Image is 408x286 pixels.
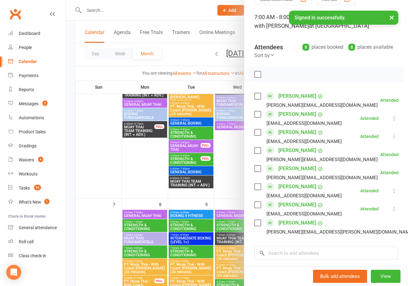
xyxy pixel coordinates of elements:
div: Automations [19,115,44,120]
div: [EMAIL_ADDRESS][DOMAIN_NAME] [266,119,342,127]
a: [PERSON_NAME] [278,91,316,101]
a: [PERSON_NAME] [278,145,316,155]
a: Roll call [8,235,66,249]
a: Calendar [8,55,66,69]
button: Bulk add attendees [313,270,367,283]
div: What's New [19,200,41,205]
a: [PERSON_NAME] [278,164,316,174]
a: Messages 2 [8,97,66,111]
div: Product Sales [19,129,46,134]
div: Attended [360,134,379,139]
div: Attended [380,170,399,175]
div: Attendees [254,43,283,52]
a: Automations [8,111,66,125]
div: places available [348,43,393,52]
div: Dashboard [19,31,40,36]
div: Reports [19,87,34,92]
a: Class kiosk mode [8,249,66,263]
a: What's New1 [8,195,66,209]
span: 4 [38,157,43,162]
button: × [386,11,397,24]
div: People [19,45,32,50]
span: Signed in successfully. [295,15,346,21]
a: People [8,41,66,55]
a: [PERSON_NAME] [278,182,316,192]
div: Calendar [19,59,37,64]
a: Workouts [8,167,66,181]
a: Waivers 4 [8,153,66,167]
div: [EMAIL_ADDRESS][DOMAIN_NAME] [266,210,342,218]
div: Open Intercom Messenger [6,265,21,280]
div: 8 [302,44,309,51]
div: Payments [19,73,38,78]
div: [PERSON_NAME][EMAIL_ADDRESS][DOMAIN_NAME] [266,101,378,109]
div: Attended [360,189,379,193]
div: Class check-in [19,253,46,258]
div: [PERSON_NAME][EMAIL_ADDRESS][DOMAIN_NAME] [266,174,378,182]
a: Gradings [8,139,66,153]
input: Search to add attendees [254,247,398,260]
a: Product Sales [8,125,66,139]
div: [PERSON_NAME][EMAIL_ADDRESS][DOMAIN_NAME] [266,155,378,164]
a: Tasks 54 [8,181,66,195]
a: [PERSON_NAME] [278,127,316,137]
div: General attendance [19,225,57,230]
span: 1 [44,199,49,204]
button: View [371,270,401,283]
div: Tasks [19,185,30,190]
div: [EMAIL_ADDRESS][DOMAIN_NAME] [266,137,342,145]
a: [PERSON_NAME] [278,218,316,228]
a: Clubworx [7,6,23,22]
div: Attended [380,152,399,157]
div: Attended [360,207,379,211]
div: Sort by [254,52,275,60]
div: 8 [348,44,355,51]
span: 54 [34,185,41,190]
a: [PERSON_NAME] [278,200,316,210]
div: Roll call [19,239,33,244]
div: Messages [19,101,38,106]
div: [EMAIL_ADDRESS][DOMAIN_NAME] [266,192,342,200]
div: Attended [360,116,379,121]
div: Gradings [19,143,37,148]
a: [PERSON_NAME] [278,109,316,119]
a: Reports [8,83,66,97]
div: Waivers [19,157,34,162]
a: Payments [8,69,66,83]
div: Workouts [19,171,37,176]
a: General attendance kiosk mode [8,221,66,235]
div: Attended [380,98,399,102]
div: places booked [302,43,343,52]
a: Dashboard [8,27,66,41]
span: 2 [42,101,47,106]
